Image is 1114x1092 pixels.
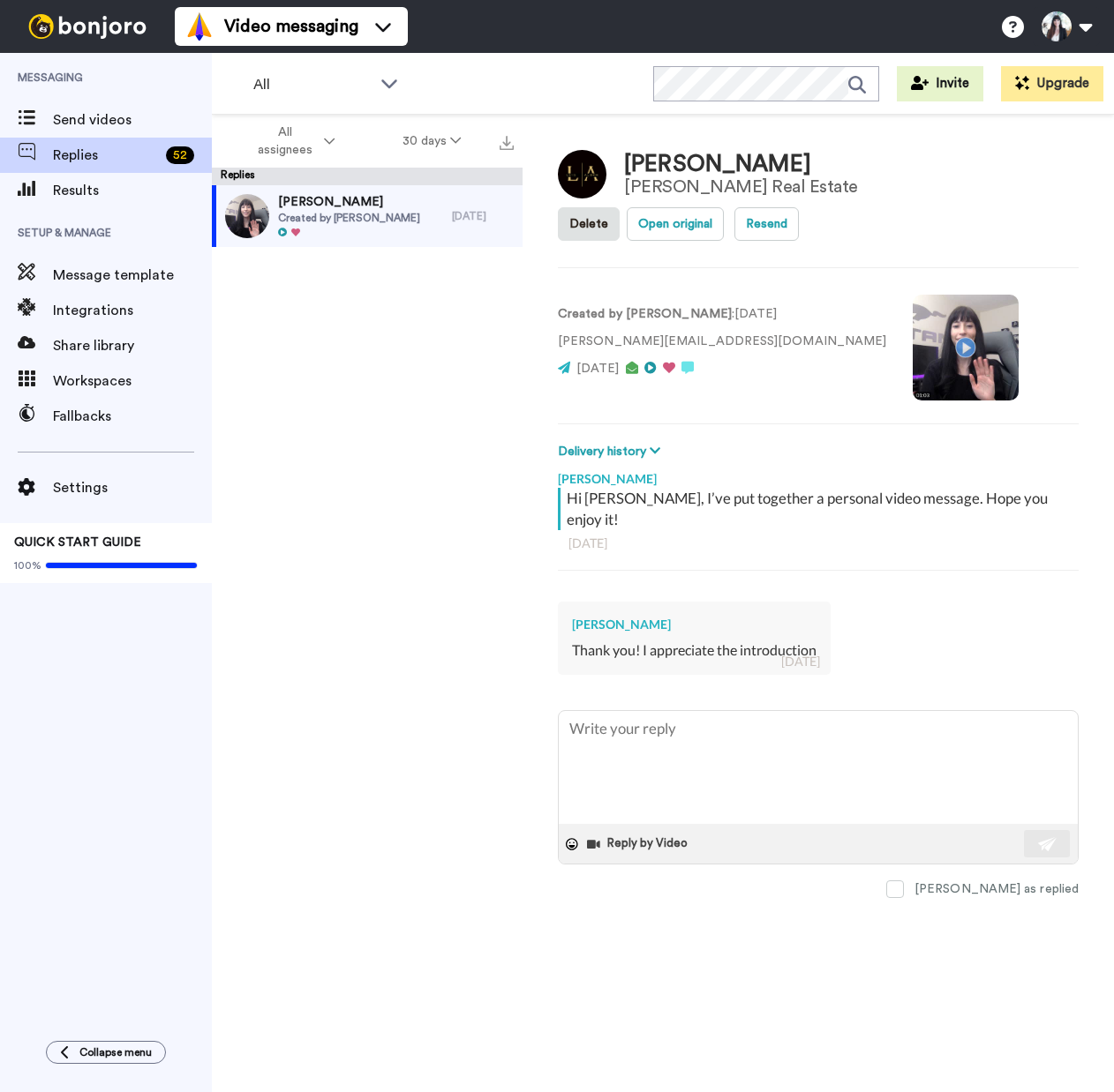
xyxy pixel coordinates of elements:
div: Hi [PERSON_NAME], I’ve put together a personal video message. Hope you enjoy it! [567,488,1074,530]
span: Workspaces [53,370,212,392]
button: Delivery history [558,442,666,461]
span: All [253,74,372,95]
div: [PERSON_NAME] as replied [915,880,1079,898]
p: : [DATE] [558,305,886,324]
div: [DATE] [568,535,1068,552]
div: 52 [166,146,194,164]
div: [PERSON_NAME] [558,461,1079,488]
span: Share library [53,335,212,356]
button: Upgrade [1001,66,1103,101]
span: Replies [53,145,159,166]
span: Send videos [53,109,212,131]
div: [DATE] [452,209,514,223]
button: Delete [558,207,620,241]
span: Created by [PERSON_NAME] [278,211,420,225]
span: QUICK START GUIDE [14,536,141,549]
div: [PERSON_NAME] Real Estate [624,177,858,197]
button: Collapse menu [46,1041,166,1064]
img: export.svg [500,136,514,150]
button: Export all results that match these filters now. [494,128,519,154]
p: [PERSON_NAME][EMAIL_ADDRESS][DOMAIN_NAME] [558,333,886,351]
button: Resend [734,207,799,241]
img: Image of Luis Alfredo Alban [558,150,606,198]
button: 30 days [369,125,495,157]
span: [DATE] [576,363,619,375]
div: [PERSON_NAME] [624,152,858,177]
img: 811dbe29-258d-4c30-a978-d6a7fd642a9c-thumb.jpg [225,194,269,238]
span: All assignees [249,123,320,159]
button: Invite [897,66,983,101]
div: Replies [212,168,523,185]
span: Fallbacks [53,406,212,427]
div: [PERSON_NAME] [572,616,817,633]
span: Message template [53,265,212,286]
span: Collapse menu [79,1045,152,1059]
img: send-white.svg [1038,837,1058,851]
img: vm-color.svg [185,12,214,41]
span: 100% [14,558,41,572]
button: Reply by Video [585,831,693,857]
button: All assignees [215,116,369,166]
div: Thank you! I appreciate the introduction [572,640,817,661]
a: [PERSON_NAME]Created by [PERSON_NAME][DATE] [212,185,523,247]
button: Open original [627,207,724,241]
img: bj-logo-header-white.svg [21,14,154,39]
div: [DATE] [781,653,820,670]
span: Integrations [53,300,212,321]
span: Results [53,180,212,201]
span: Video messaging [224,14,358,39]
strong: Created by [PERSON_NAME] [558,308,732,320]
span: [PERSON_NAME] [278,193,420,211]
span: Settings [53,477,212,498]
